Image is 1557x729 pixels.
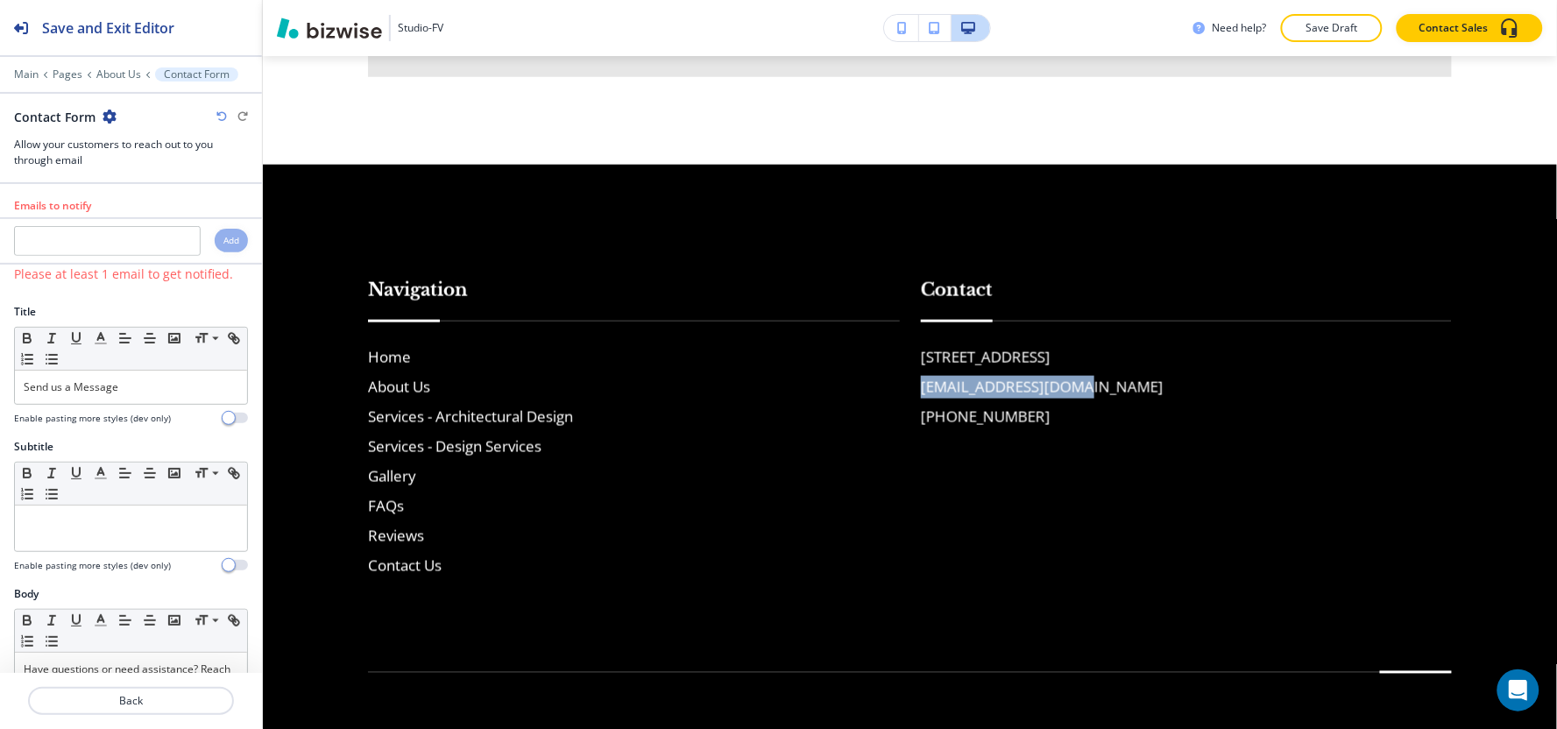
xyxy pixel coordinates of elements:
h2: Save and Exit Editor [42,18,174,39]
h3: Allow your customers to reach out to you through email [14,137,248,168]
img: Bizwise Logo [277,18,382,39]
button: Main [14,68,39,81]
h4: Enable pasting more styles (dev only) [14,559,171,572]
h6: Services - Design Services [368,435,900,458]
h4: Add [223,234,239,247]
a: [EMAIL_ADDRESS][DOMAIN_NAME] [921,376,1164,399]
div: Open Intercom Messenger [1497,669,1539,711]
p: Contact Sales [1419,20,1489,36]
p: Contact Form [164,68,230,81]
h2: Title [14,304,36,320]
a: [PHONE_NUMBER] [921,406,1051,428]
h2: Emails to notify [14,198,91,214]
h6: About Us [368,376,900,399]
h6: Reviews [368,525,900,548]
button: Studio-FV [277,15,443,41]
h6: Services - Architectural Design [368,406,900,428]
h2: Contact Form [14,108,96,126]
button: Back [28,687,234,715]
strong: Contact [921,280,993,301]
h6: FAQs [368,495,900,518]
p: Have questions or need assistance? Reach out to us any time, and our team will be happy to help! [24,662,238,709]
strong: Navigation [368,280,468,301]
p: Back [30,693,232,709]
button: Save Draft [1281,14,1383,42]
p: Save Draft [1304,20,1360,36]
h2: Subtitle [14,439,53,455]
button: Contact Sales [1397,14,1543,42]
h3: Studio-FV [398,20,443,36]
button: Pages [53,68,82,81]
h3: Need help? [1213,20,1267,36]
h4: Enable pasting more styles (dev only) [14,412,171,425]
button: About Us [96,68,141,81]
h6: Contact Us [368,555,900,577]
h3: Please at least 1 email to get notified. [14,265,233,283]
button: Contact Form [155,67,238,81]
h2: Body [14,586,39,602]
h6: Gallery [368,465,900,488]
p: Send us a Message [24,379,238,395]
a: [STREET_ADDRESS] [921,346,1051,369]
h6: Home [368,346,900,369]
